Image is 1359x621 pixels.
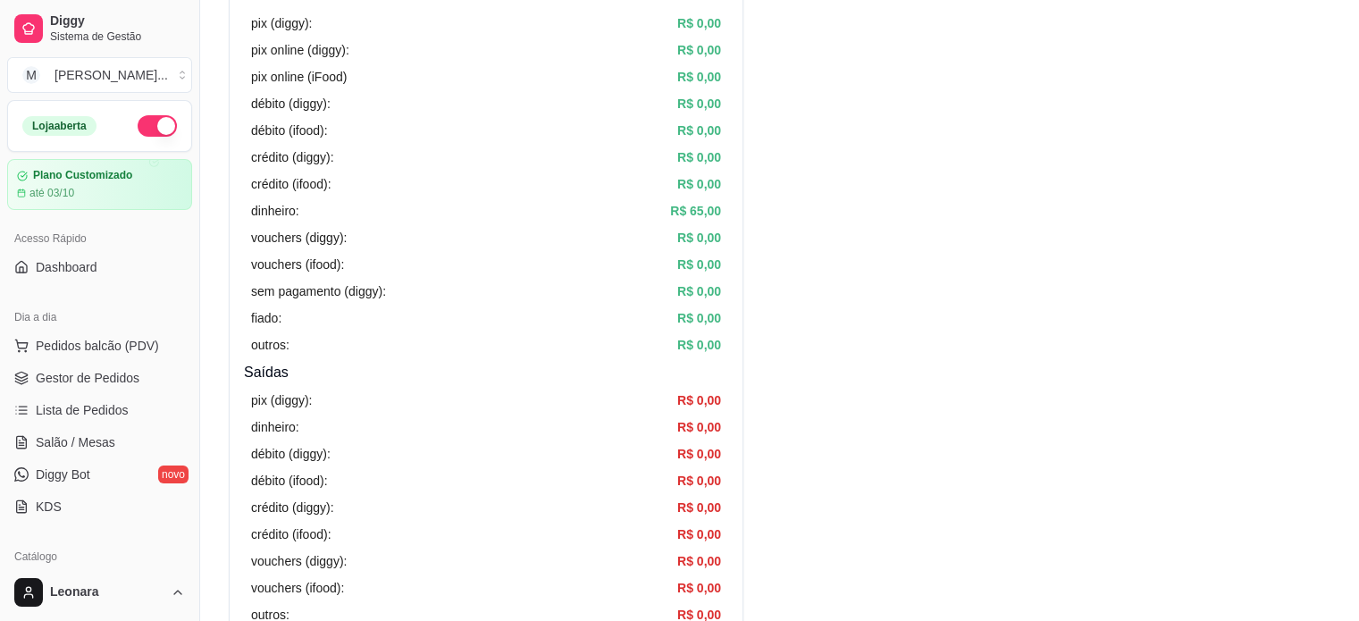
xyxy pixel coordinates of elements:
[22,66,40,84] span: M
[36,466,90,483] span: Diggy Bot
[677,308,721,328] article: R$ 0,00
[251,40,349,60] article: pix online (diggy):
[251,255,344,274] article: vouchers (ifood):
[244,362,728,383] h4: Saídas
[7,492,192,521] a: KDS
[36,337,159,355] span: Pedidos balcão (PDV)
[251,228,347,248] article: vouchers (diggy):
[7,460,192,489] a: Diggy Botnovo
[251,94,331,113] article: débito (diggy):
[677,524,721,544] article: R$ 0,00
[138,115,177,137] button: Alterar Status
[251,524,331,544] article: crédito (ifood):
[251,13,312,33] article: pix (diggy):
[251,444,331,464] article: débito (diggy):
[677,255,721,274] article: R$ 0,00
[36,433,115,451] span: Salão / Mesas
[7,571,192,614] button: Leonara
[7,364,192,392] a: Gestor de Pedidos
[677,13,721,33] article: R$ 0,00
[251,201,299,221] article: dinheiro:
[670,201,721,221] article: R$ 65,00
[50,13,185,29] span: Diggy
[29,186,74,200] article: até 03/10
[251,67,347,87] article: pix online (iFood)
[251,121,328,140] article: débito (ifood):
[251,335,289,355] article: outros:
[33,169,132,182] article: Plano Customizado
[677,228,721,248] article: R$ 0,00
[7,428,192,457] a: Salão / Mesas
[251,551,347,571] article: vouchers (diggy):
[36,369,139,387] span: Gestor de Pedidos
[7,57,192,93] button: Select a team
[677,471,721,491] article: R$ 0,00
[251,578,344,598] article: vouchers (ifood):
[251,390,312,410] article: pix (diggy):
[251,174,331,194] article: crédito (ifood):
[677,67,721,87] article: R$ 0,00
[251,281,386,301] article: sem pagamento (diggy):
[677,335,721,355] article: R$ 0,00
[55,66,168,84] div: [PERSON_NAME] ...
[677,40,721,60] article: R$ 0,00
[677,417,721,437] article: R$ 0,00
[677,498,721,517] article: R$ 0,00
[7,7,192,50] a: DiggySistema de Gestão
[677,281,721,301] article: R$ 0,00
[677,94,721,113] article: R$ 0,00
[677,174,721,194] article: R$ 0,00
[251,308,281,328] article: fiado:
[677,551,721,571] article: R$ 0,00
[251,417,299,437] article: dinheiro:
[50,584,164,600] span: Leonara
[7,253,192,281] a: Dashboard
[251,147,334,167] article: crédito (diggy):
[677,578,721,598] article: R$ 0,00
[22,116,96,136] div: Loja aberta
[7,159,192,210] a: Plano Customizadoaté 03/10
[677,147,721,167] article: R$ 0,00
[677,121,721,140] article: R$ 0,00
[251,471,328,491] article: débito (ifood):
[7,303,192,331] div: Dia a dia
[7,542,192,571] div: Catálogo
[50,29,185,44] span: Sistema de Gestão
[36,258,97,276] span: Dashboard
[36,401,129,419] span: Lista de Pedidos
[677,390,721,410] article: R$ 0,00
[7,331,192,360] button: Pedidos balcão (PDV)
[251,498,334,517] article: crédito (diggy):
[36,498,62,516] span: KDS
[7,224,192,253] div: Acesso Rápido
[7,396,192,424] a: Lista de Pedidos
[677,444,721,464] article: R$ 0,00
